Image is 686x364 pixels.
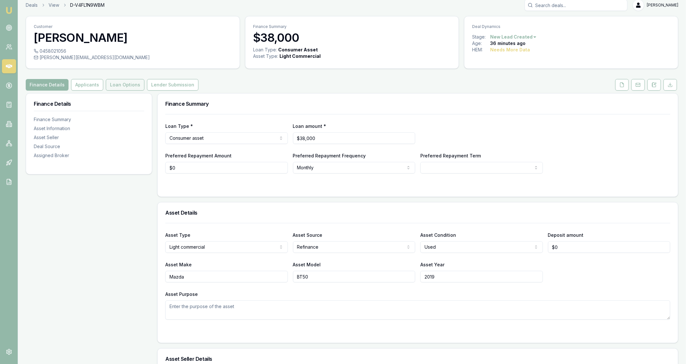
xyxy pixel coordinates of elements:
p: Finance Summary [253,24,451,29]
div: HEM: [472,47,490,53]
span: [PERSON_NAME] [647,3,678,8]
div: 36 minutes ago [490,40,526,47]
nav: breadcrumb [26,2,105,8]
div: Stage: [472,34,490,40]
a: Applicants [70,79,105,91]
input: $ [165,162,288,173]
button: Finance Details [26,79,69,91]
div: Asset Type : [253,53,278,59]
div: Asset Seller [34,134,144,141]
label: Asset Purpose [165,291,198,297]
h3: Asset Seller Details [165,356,670,361]
label: Loan amount * [293,123,326,129]
h3: [PERSON_NAME] [34,31,232,44]
a: Lender Submission [146,79,200,91]
h3: Finance Details [34,101,144,106]
input: $ [548,241,671,253]
input: $ [293,132,416,144]
div: Loan Type: [253,47,277,53]
a: View [49,2,59,8]
a: Finance Details [26,79,70,91]
button: New Lead Created [490,34,537,40]
label: Preferred Repayment Frequency [293,153,366,158]
button: Lender Submission [147,79,198,91]
label: Asset Year [420,262,444,267]
label: Asset Source [293,232,323,238]
div: Finance Summary [34,116,144,123]
img: emu-icon-u.png [5,6,13,14]
div: Asset Information [34,125,144,132]
div: Age: [472,40,490,47]
a: Loan Options [105,79,146,91]
label: Asset Type [165,232,190,238]
label: Asset Model [293,262,321,267]
button: Applicants [71,79,103,91]
p: Deal Dynamics [472,24,670,29]
label: Preferred Repayment Amount [165,153,232,158]
h3: Finance Summary [165,101,670,106]
div: [PERSON_NAME][EMAIL_ADDRESS][DOMAIN_NAME] [34,54,232,61]
div: Needs More Data [490,47,530,53]
div: Light Commercial [279,53,321,59]
label: Asset Condition [420,232,456,238]
label: Loan Type * [165,123,193,129]
label: Preferred Repayment Term [420,153,481,158]
div: Assigned Broker [34,152,144,159]
div: Consumer Asset [278,47,318,53]
h3: $38,000 [253,31,451,44]
p: Customer [34,24,232,29]
span: D-V4FL1N9WBM [70,2,105,8]
button: Loan Options [106,79,144,91]
div: 0458021056 [34,48,232,54]
a: Deals [26,2,38,8]
label: Deposit amount [548,232,584,238]
div: Deal Source [34,143,144,150]
h3: Asset Details [165,210,670,215]
label: Asset Make [165,262,192,267]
